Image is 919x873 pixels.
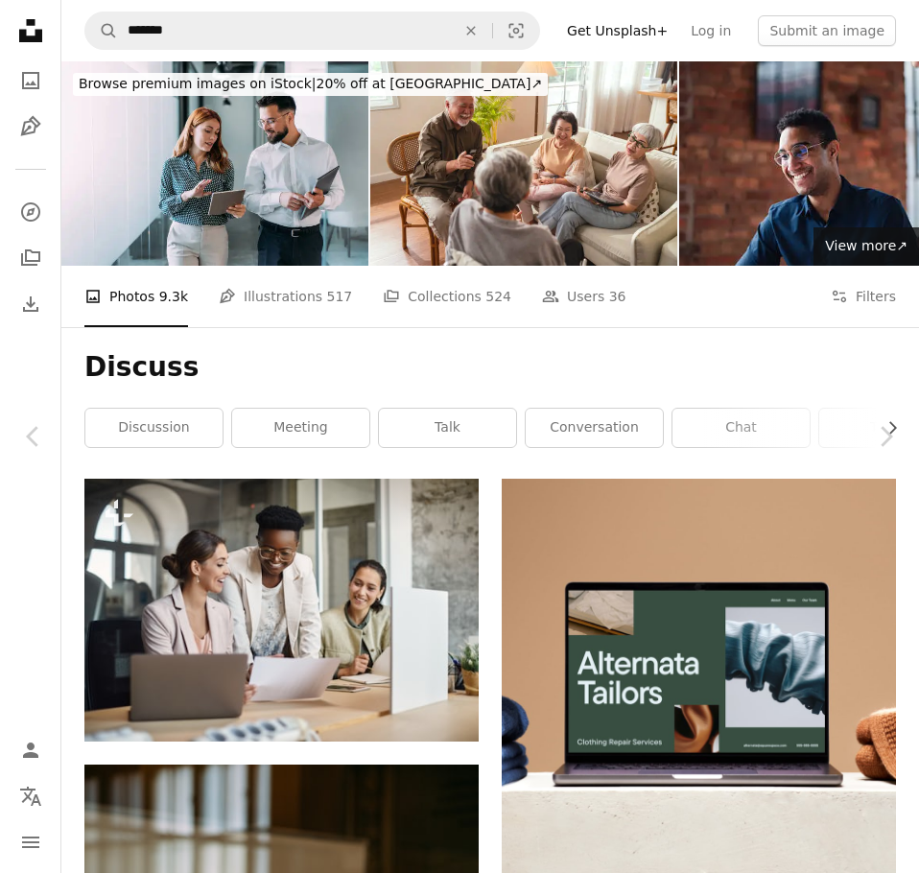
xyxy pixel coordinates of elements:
[813,227,919,266] a: View more↗
[493,12,539,49] button: Visual search
[852,344,919,529] a: Next
[679,15,742,46] a: Log in
[758,15,896,46] button: Submit an image
[61,61,368,266] img: Making decision on the move
[12,731,50,769] a: Log in / Sign up
[84,12,540,50] form: Find visuals sitewide
[12,239,50,277] a: Collections
[485,286,511,307] span: 524
[84,479,479,742] img: Team of happy businesswomen going through paperwork on a meeting in the office. Focus is on Afric...
[232,409,369,447] a: meeting
[219,266,352,327] a: Illustrations 517
[84,602,479,619] a: Team of happy businesswomen going through paperwork on a meeting in the office. Focus is on Afric...
[370,61,677,266] img: old senior asian friends retired people hapiness positive laugh smile conversation together at li...
[61,61,559,107] a: Browse premium images on iStock|20% off at [GEOGRAPHIC_DATA]↗
[12,61,50,100] a: Photos
[12,107,50,146] a: Illustrations
[327,286,353,307] span: 517
[383,266,511,327] a: Collections 524
[12,285,50,323] a: Download History
[12,777,50,815] button: Language
[672,409,810,447] a: chat
[450,12,492,49] button: Clear
[502,479,896,873] img: file-1707885205802-88dd96a21c72image
[12,823,50,861] button: Menu
[85,12,118,49] button: Search Unsplash
[825,238,907,253] span: View more ↗
[12,193,50,231] a: Explore
[609,286,626,307] span: 36
[542,266,626,327] a: Users 36
[526,409,663,447] a: conversation
[555,15,679,46] a: Get Unsplash+
[831,266,896,327] button: Filters
[79,76,542,91] span: 20% off at [GEOGRAPHIC_DATA] ↗
[79,76,316,91] span: Browse premium images on iStock |
[84,350,896,385] h1: Discuss
[379,409,516,447] a: talk
[85,409,223,447] a: discussion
